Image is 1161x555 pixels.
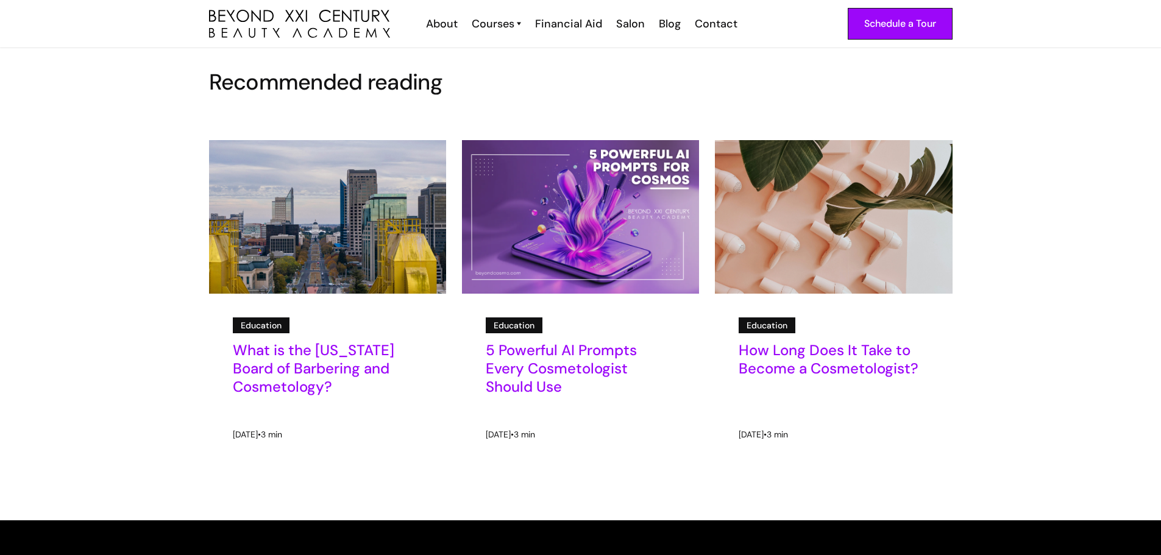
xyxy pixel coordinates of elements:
[848,8,953,40] a: Schedule a Tour
[486,428,511,441] div: [DATE]
[514,428,535,441] div: 3 min
[261,428,282,441] div: 3 min
[426,16,458,32] div: About
[486,317,542,333] a: Education
[527,16,608,32] a: Financial Aid
[659,16,681,32] div: Blog
[486,341,675,396] h5: 5 Powerful AI Prompts Every Cosmetologist Should Use
[233,317,289,333] a: Education
[209,140,446,293] img: Sacramento city skyline with state capital building
[608,16,651,32] a: Salon
[511,428,514,441] div: •
[864,16,936,32] div: Schedule a Tour
[651,16,687,32] a: Blog
[233,428,258,441] div: [DATE]
[209,10,390,38] img: beyond 21st century beauty academy logo
[486,341,675,404] a: 5 Powerful AI Prompts Every Cosmetologist Should Use
[472,16,514,32] div: Courses
[418,16,464,32] a: About
[209,70,953,94] h3: Recommended reading
[767,428,788,441] div: 3 min
[739,341,928,386] a: How Long Does It Take to Become a Cosmetologist?
[494,319,534,332] div: Education
[739,341,928,378] h5: How Long Does It Take to Become a Cosmetologist?
[209,10,390,38] a: home
[233,341,422,404] a: What is the [US_STATE] Board of Barbering and Cosmetology?
[472,16,521,32] a: Courses
[258,428,261,441] div: •
[747,319,787,332] div: Education
[233,341,422,396] h5: What is the [US_STATE] Board of Barbering and Cosmetology?
[241,319,282,332] div: Education
[739,317,795,333] a: Education
[462,140,699,294] img: AI for cosmetologists
[715,140,952,294] img: hair dryer salon wall art
[687,16,744,32] a: Contact
[535,16,602,32] div: Financial Aid
[764,428,767,441] div: •
[739,428,764,441] div: [DATE]
[695,16,737,32] div: Contact
[616,16,645,32] div: Salon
